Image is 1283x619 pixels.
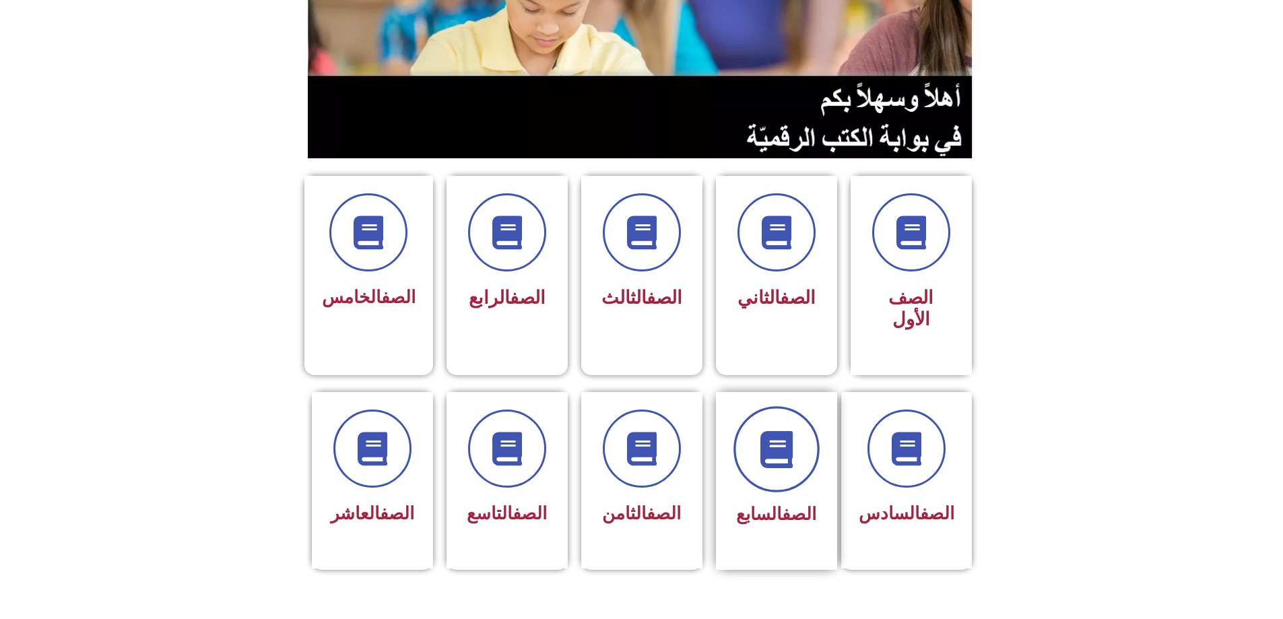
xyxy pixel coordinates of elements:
[888,287,933,330] span: الصف الأول
[647,287,682,308] a: الصف
[782,504,816,524] a: الصف
[647,503,681,523] a: الصف
[602,503,681,523] span: الثامن
[469,287,546,308] span: الرابع
[920,503,954,523] a: الصف
[331,503,414,523] span: العاشر
[467,503,547,523] span: التاسع
[859,503,954,523] span: السادس
[510,287,546,308] a: الصف
[381,287,416,307] a: الصف
[780,287,816,308] a: الصف
[601,287,682,308] span: الثالث
[380,503,414,523] a: الصف
[736,504,816,524] span: السابع
[322,287,416,307] span: الخامس
[513,503,547,523] a: الصف
[737,287,816,308] span: الثاني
